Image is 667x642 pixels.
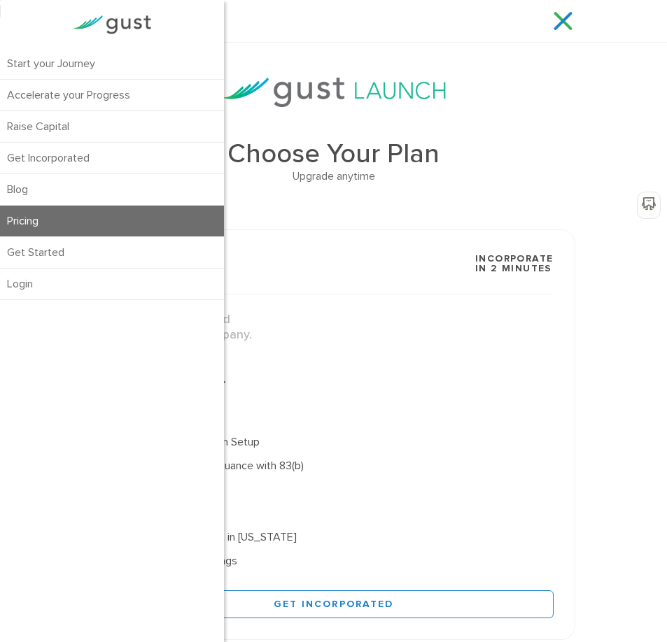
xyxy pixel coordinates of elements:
img: Gust Logo [73,15,151,34]
li: Post-incorporation Setup [114,434,554,450]
img: gust-launch-logos.svg [222,78,446,107]
div: $450 [114,368,554,396]
li: Founder Stock Issuance with 83(b) [114,457,554,474]
div: Upgrade anytime [92,167,575,185]
li: Registered Agent in [US_STATE] [114,529,554,545]
li: Digital Cap Table [114,481,554,498]
li: Over $10k in savings [114,552,554,569]
a: Get Incorporated [114,590,554,618]
li: Business Banking [114,505,554,522]
h1: Choose Your Plan [92,141,575,167]
p: Everything you need to START your company. [114,312,554,343]
span: Incorporate in 2 Minutes [475,254,553,273]
li: Incorporation [114,410,554,427]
